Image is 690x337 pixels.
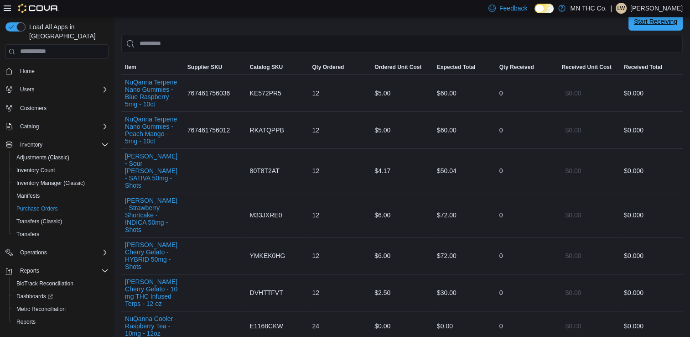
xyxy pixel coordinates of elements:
[2,138,112,151] button: Inventory
[13,190,109,201] span: Manifests
[558,60,620,74] button: Received Unit Cost
[250,321,283,332] span: E1168CKW
[20,123,39,130] span: Catalog
[371,206,433,224] div: $6.00
[312,63,344,71] span: Qty Ordered
[308,247,371,265] div: 12
[13,304,109,315] span: Metrc Reconciliation
[496,121,558,139] div: 0
[13,291,57,302] a: Dashboards
[9,290,112,303] a: Dashboards
[308,84,371,102] div: 12
[13,165,59,176] a: Inventory Count
[565,251,581,260] span: $0.00
[2,83,112,96] button: Users
[371,162,433,180] div: $4.17
[9,316,112,328] button: Reports
[250,125,284,136] span: RKATQPPB
[628,12,683,31] button: Start Receiving
[16,84,38,95] button: Users
[26,22,109,41] span: Load All Apps in [GEOGRAPHIC_DATA]
[496,162,558,180] div: 0
[20,105,47,112] span: Customers
[565,211,581,220] span: $0.00
[371,284,433,302] div: $2.50
[125,197,180,233] button: [PERSON_NAME] - Strawberry Shortcake - INDICA 50mg - Shots
[125,241,180,270] button: [PERSON_NAME] Cherry Gelato - HYBRID 50mg - Shots
[565,166,581,175] span: $0.00
[16,247,51,258] button: Operations
[9,202,112,215] button: Purchase Orders
[534,4,554,13] input: Dark Mode
[13,152,73,163] a: Adjustments (Classic)
[13,229,43,240] a: Transfers
[16,265,43,276] button: Reports
[16,192,40,200] span: Manifests
[561,317,585,335] button: $0.00
[308,60,371,74] button: Qty Ordered
[13,178,88,189] a: Inventory Manager (Classic)
[624,321,679,332] div: $0.00 0
[308,206,371,224] div: 12
[561,63,611,71] span: Received Unit Cost
[624,210,679,221] div: $0.00 0
[433,121,496,139] div: $60.00
[16,305,66,313] span: Metrc Reconciliation
[16,205,58,212] span: Purchase Orders
[624,287,679,298] div: $0.00 0
[561,247,585,265] button: $0.00
[13,216,66,227] a: Transfers (Classic)
[13,316,39,327] a: Reports
[125,315,180,337] button: NuQanna Cooler - Raspberry Tea - 10mg - 12oz
[9,190,112,202] button: Manifests
[499,63,534,71] span: Qty Received
[624,165,679,176] div: $0.00 0
[2,101,112,115] button: Customers
[374,63,421,71] span: Ordered Unit Cost
[184,60,246,74] button: Supplier SKU
[187,63,223,71] span: Supplier SKU
[433,247,496,265] div: $72.00
[125,63,136,71] span: Item
[16,167,55,174] span: Inventory Count
[250,210,282,221] span: M33JXRE0
[308,284,371,302] div: 12
[16,293,53,300] span: Dashboards
[125,153,180,189] button: [PERSON_NAME] - Sour [PERSON_NAME] - SATIVA 50mg - Shots
[16,154,69,161] span: Adjustments (Classic)
[246,60,309,74] button: Catalog SKU
[13,178,109,189] span: Inventory Manager (Classic)
[561,162,585,180] button: $0.00
[13,278,77,289] a: BioTrack Reconciliation
[16,102,109,114] span: Customers
[496,317,558,335] div: 0
[496,284,558,302] div: 0
[16,265,109,276] span: Reports
[371,317,433,335] div: $0.00
[624,250,679,261] div: $0.00 0
[16,139,109,150] span: Inventory
[121,60,184,74] button: Item
[250,250,285,261] span: YMKEK0HG
[20,141,42,148] span: Inventory
[9,164,112,177] button: Inventory Count
[16,103,50,114] a: Customers
[496,206,558,224] div: 0
[20,68,35,75] span: Home
[16,247,109,258] span: Operations
[620,60,683,74] button: Received Total
[13,216,109,227] span: Transfers (Classic)
[2,64,112,78] button: Home
[125,278,180,307] button: [PERSON_NAME] Cherry Gelato - 10 mg THC Infused Terps - 12 oz
[250,63,283,71] span: Catalog SKU
[18,4,59,13] img: Cova
[630,3,683,14] p: [PERSON_NAME]
[496,247,558,265] div: 0
[433,60,496,74] button: Expected Total
[187,125,230,136] span: 767461756012
[250,165,280,176] span: 80T8T2AT
[308,317,371,335] div: 24
[125,79,180,108] button: NuQanna Terpene Nano Gummies - Blue Raspberry - 5mg - 10ct
[16,231,39,238] span: Transfers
